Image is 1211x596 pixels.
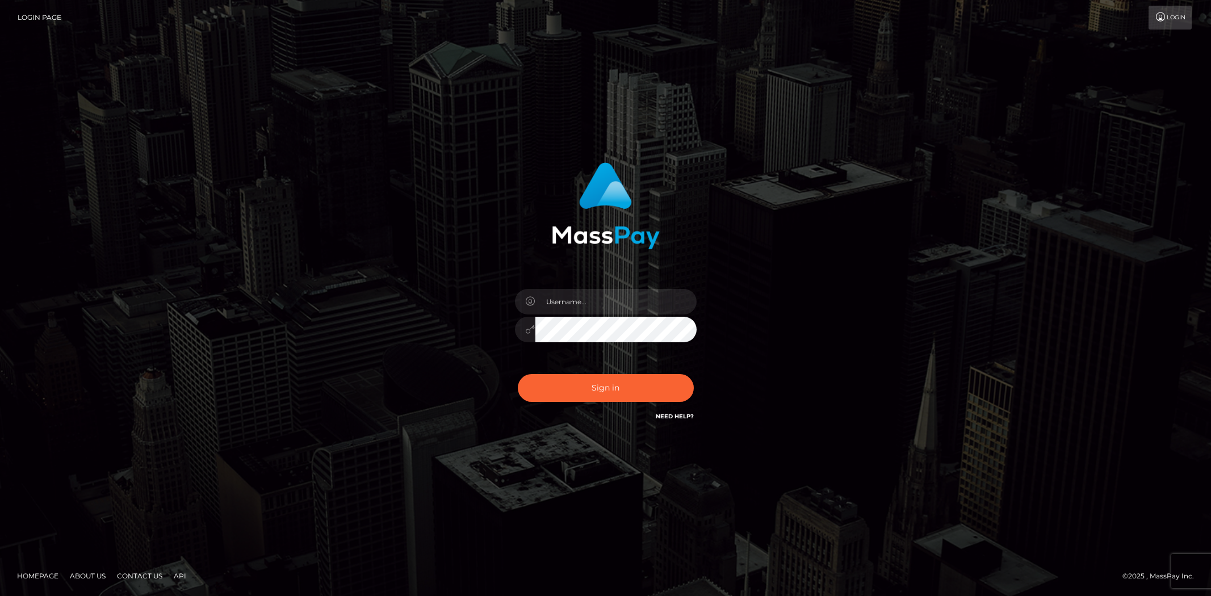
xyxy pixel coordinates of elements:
[552,162,660,249] img: MassPay Login
[535,289,697,314] input: Username...
[65,567,110,585] a: About Us
[1149,6,1192,30] a: Login
[518,374,694,402] button: Sign in
[12,567,63,585] a: Homepage
[112,567,167,585] a: Contact Us
[18,6,61,30] a: Login Page
[1122,570,1202,582] div: © 2025 , MassPay Inc.
[169,567,191,585] a: API
[656,413,694,420] a: Need Help?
